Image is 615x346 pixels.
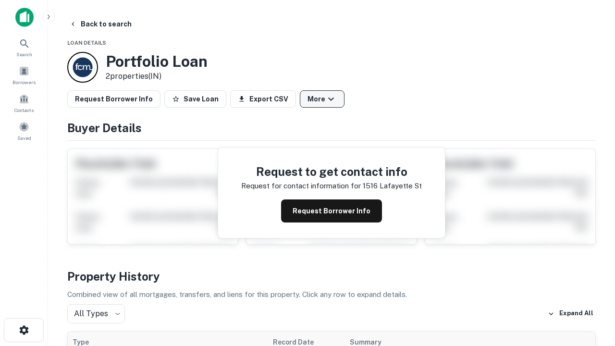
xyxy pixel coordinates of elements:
img: capitalize-icon.png [15,8,34,27]
h4: Property History [67,268,596,285]
p: Request for contact information for [241,180,361,192]
button: Save Loan [164,90,226,108]
span: Search [16,50,32,58]
a: Contacts [3,90,45,116]
iframe: Chat Widget [567,269,615,315]
button: Back to search [65,15,135,33]
p: 1516 lafayette st [363,180,422,192]
h3: Portfolio Loan [106,52,208,71]
h4: Request to get contact info [241,163,422,180]
span: Loan Details [67,40,106,46]
span: Saved [17,134,31,142]
a: Search [3,34,45,60]
a: Saved [3,118,45,144]
h4: Buyer Details [67,119,596,136]
div: All Types [67,304,125,323]
button: Request Borrower Info [281,199,382,222]
p: 2 properties (IN) [106,71,208,82]
button: More [300,90,344,108]
p: Combined view of all mortgages, transfers, and liens for this property. Click any row to expand d... [67,289,596,300]
span: Borrowers [12,78,36,86]
span: Contacts [14,106,34,114]
button: Expand All [545,307,596,321]
button: Export CSV [230,90,296,108]
a: Borrowers [3,62,45,88]
button: Request Borrower Info [67,90,160,108]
